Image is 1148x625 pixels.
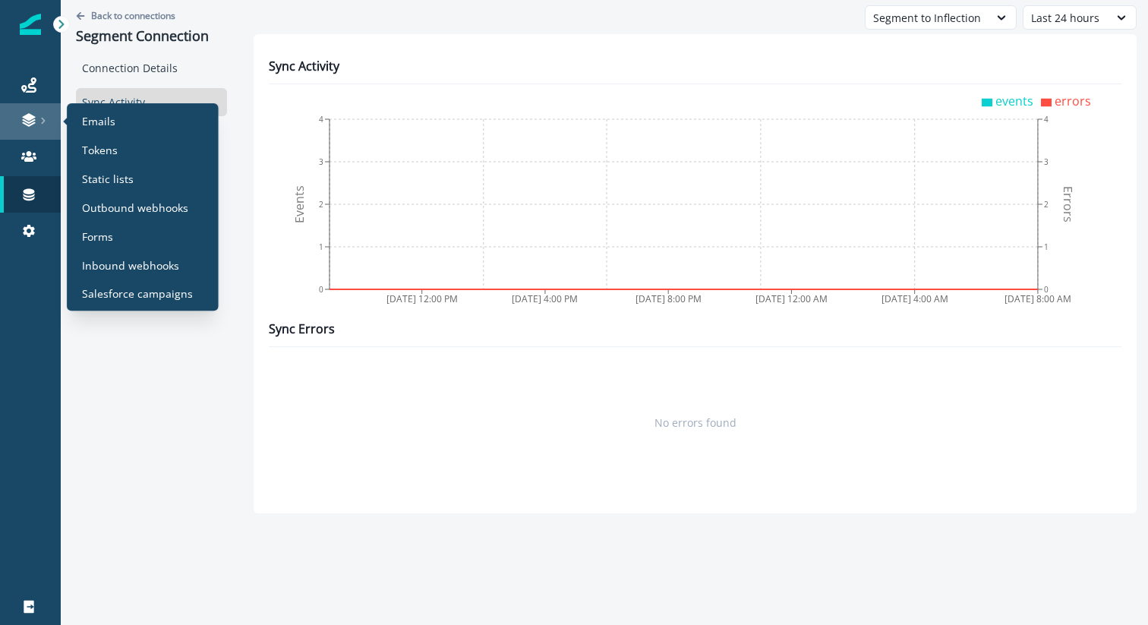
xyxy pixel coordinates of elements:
tspan: [DATE] 12:00 AM [755,292,828,305]
tspan: Events [291,185,307,223]
p: Salesforce campaigns [82,286,193,301]
p: Outbound webhooks [82,199,188,215]
a: Tokens [73,138,213,161]
tspan: 0 [1044,284,1049,295]
p: Segment Connection [76,28,227,45]
button: Go back [76,9,175,22]
tspan: [DATE] 12:00 PM [386,292,458,305]
tspan: 4 [1044,114,1049,125]
tspan: 4 [319,114,323,125]
tspan: 3 [1044,156,1049,167]
tspan: 3 [319,156,323,167]
div: Sync Activity [76,88,227,116]
a: Emails [73,109,213,132]
a: Outbound webhooks [73,196,213,219]
p: Tokens [82,141,118,157]
span: events [995,93,1033,109]
p: Inbound webhooks [82,257,179,273]
tspan: [DATE] 4:00 PM [512,292,579,305]
h2: Sync Activity [269,59,339,74]
tspan: [DATE] 8:00 PM [635,292,702,305]
tspan: 2 [1044,199,1049,210]
tspan: 2 [319,199,323,210]
tspan: Errors [1060,186,1077,223]
a: Static lists [73,167,213,190]
tspan: 1 [319,241,323,252]
p: Static lists [82,170,134,186]
div: No errors found [269,346,1121,498]
tspan: 1 [1044,241,1049,252]
a: Inbound webhooks [73,254,213,276]
p: Emails [82,112,115,128]
p: Forms [82,228,113,244]
img: Inflection [20,14,41,35]
tspan: 0 [319,284,323,295]
tspan: [DATE] 4:00 AM [881,292,948,305]
a: Forms [73,225,213,248]
div: Segment to Inflection [873,10,981,26]
div: Connection Details [76,54,227,82]
div: Last 24 hours [1031,10,1101,26]
p: Back to connections [91,9,175,22]
h2: Sync Errors [269,322,335,336]
a: Salesforce campaigns [73,282,213,305]
tspan: [DATE] 8:00 AM [1004,292,1071,305]
span: errors [1055,93,1091,109]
